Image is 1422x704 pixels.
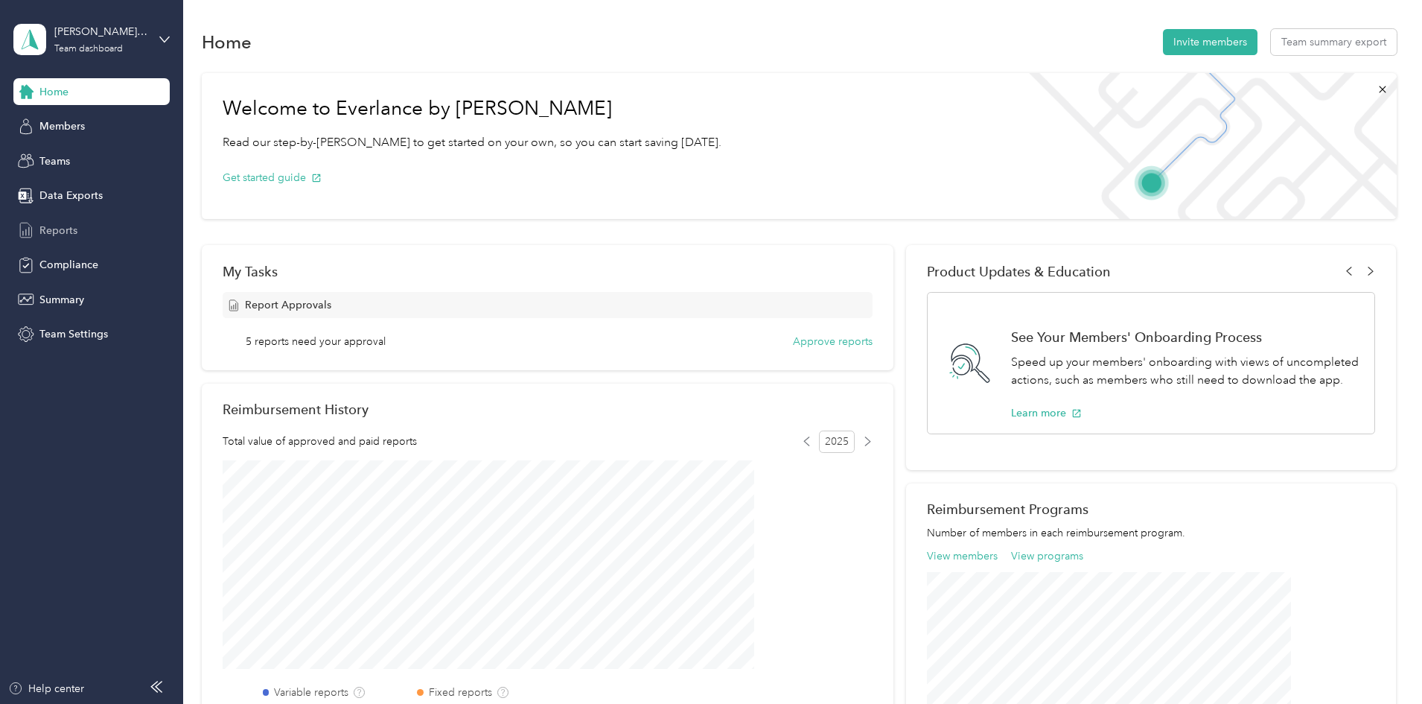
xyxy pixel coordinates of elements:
[1011,405,1082,421] button: Learn more
[819,431,855,453] span: 2025
[1011,548,1083,564] button: View programs
[54,45,123,54] div: Team dashboard
[429,685,492,700] label: Fixed reports
[1011,329,1359,345] h1: See Your Members' Onboarding Process
[39,257,98,273] span: Compliance
[39,292,84,308] span: Summary
[927,264,1111,279] span: Product Updates & Education
[8,681,84,697] button: Help center
[1014,73,1396,219] img: Welcome to everlance
[39,84,68,100] span: Home
[1271,29,1397,55] button: Team summary export
[793,334,873,349] button: Approve reports
[246,334,386,349] span: 5 reports need your approval
[39,223,77,238] span: Reports
[927,548,998,564] button: View members
[39,118,85,134] span: Members
[39,153,70,169] span: Teams
[274,685,348,700] label: Variable reports
[223,402,369,417] h2: Reimbursement History
[223,434,417,449] span: Total value of approved and paid reports
[39,188,103,203] span: Data Exports
[927,525,1375,541] p: Number of members in each reimbursement program.
[223,133,721,152] p: Read our step-by-[PERSON_NAME] to get started on your own, so you can start saving [DATE].
[245,297,331,313] span: Report Approvals
[223,97,721,121] h1: Welcome to Everlance by [PERSON_NAME]
[39,326,108,342] span: Team Settings
[202,34,252,50] h1: Home
[1163,29,1257,55] button: Invite members
[927,501,1375,517] h2: Reimbursement Programs
[54,24,147,39] div: [PERSON_NAME] Team
[223,264,873,279] div: My Tasks
[1339,621,1422,704] iframe: Everlance-gr Chat Button Frame
[223,170,322,185] button: Get started guide
[1011,353,1359,390] p: Speed up your members' onboarding with views of uncompleted actions, such as members who still ne...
